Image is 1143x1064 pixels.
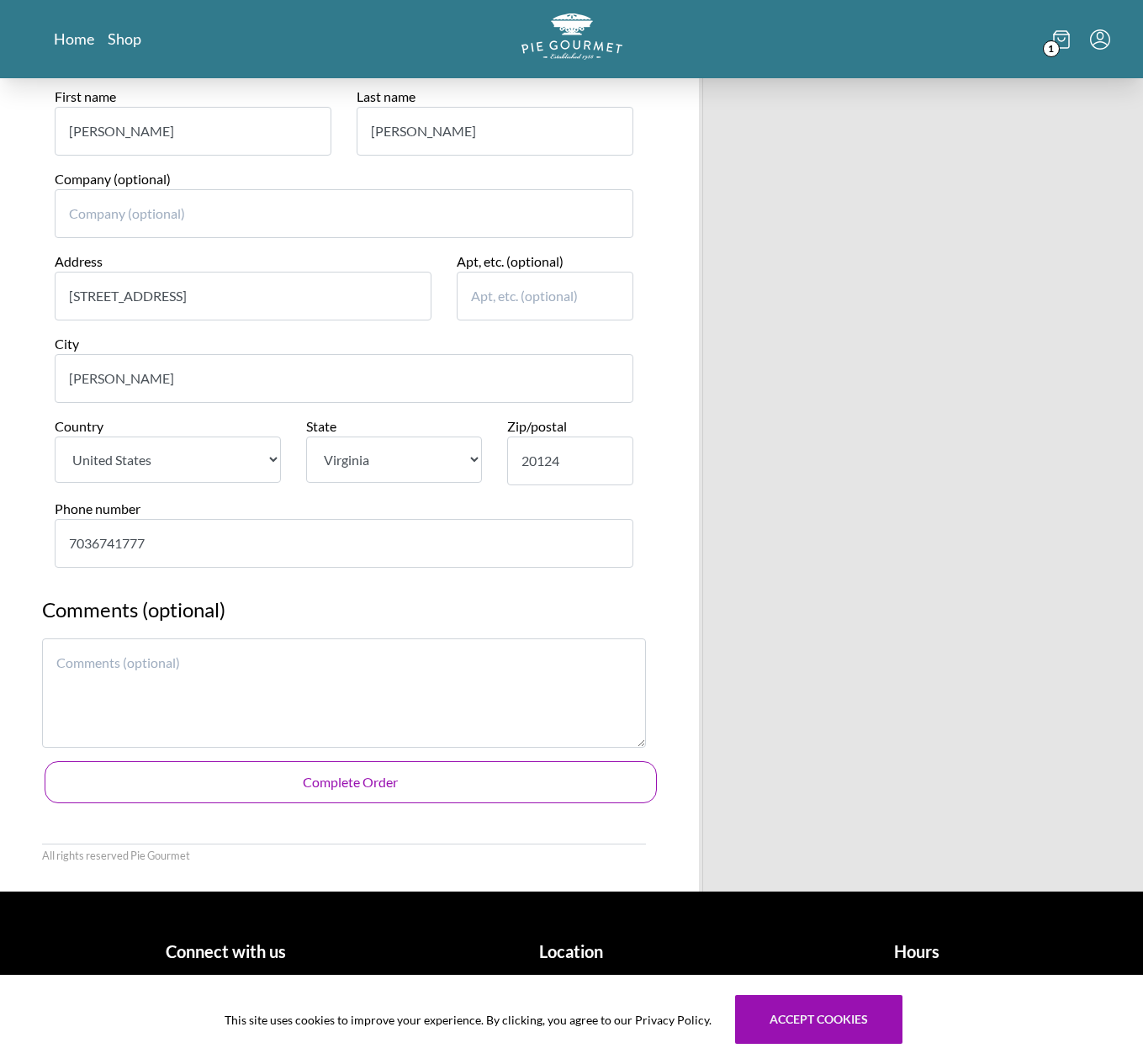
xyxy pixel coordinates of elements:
[55,253,103,269] label: Address
[357,88,415,104] label: Last name
[735,995,902,1044] button: Accept cookies
[457,272,632,320] input: Apt, etc. (optional)
[306,418,336,434] label: State
[55,171,171,187] label: Company (optional)
[1090,29,1110,50] button: Menu
[55,354,633,403] input: City
[521,13,622,60] img: logo
[45,761,657,803] button: Complete Order
[42,595,646,638] h2: Comments (optional)
[457,253,564,269] label: Apt, etc. (optional)
[225,1011,712,1029] span: This site uses cookies to improve your experience. By clicking, you agree to our Privacy Policy.
[55,519,633,568] input: Phone number
[55,500,140,516] label: Phone number
[61,939,393,964] h1: Connect with us
[357,107,633,156] input: Last name
[507,418,567,434] label: Zip/postal
[55,336,79,352] label: City
[55,272,432,320] input: Address
[42,848,190,864] li: All rights reserved Pie Gourmet
[55,418,103,434] label: Country
[54,29,94,49] a: Home
[55,88,116,104] label: First name
[405,939,738,964] h1: Location
[55,189,633,238] input: Company (optional)
[521,13,622,65] a: Logo
[751,939,1083,964] h1: Hours
[1043,40,1060,57] span: 1
[108,29,141,49] a: Shop
[55,107,331,156] input: First name
[507,437,633,485] input: Zip/postal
